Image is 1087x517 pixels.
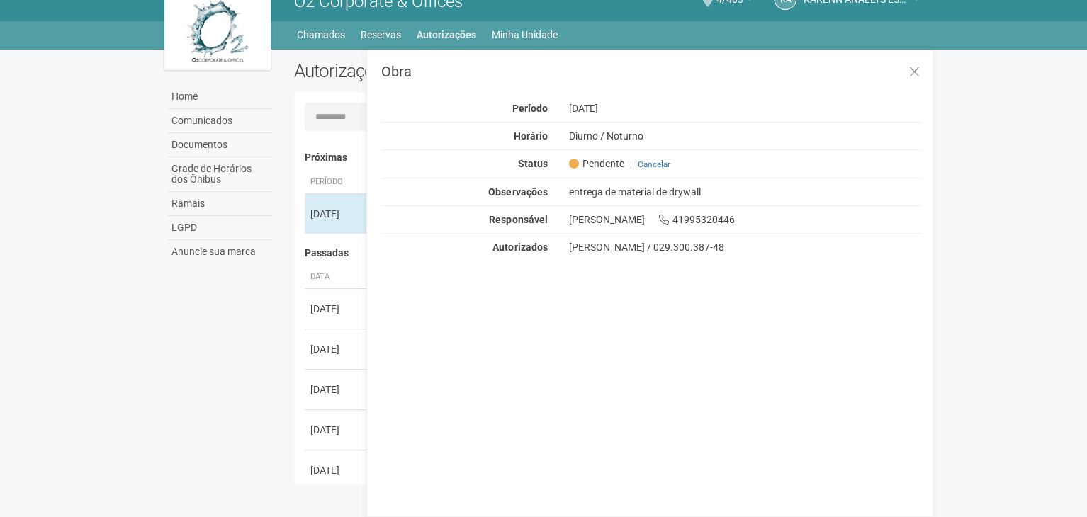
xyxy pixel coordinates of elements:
[558,213,933,226] div: [PERSON_NAME] 41995320446
[168,157,273,192] a: Grade de Horários dos Ônibus
[310,423,363,437] div: [DATE]
[305,152,912,163] h4: Próximas
[168,192,273,216] a: Ramais
[568,157,624,170] span: Pendente
[361,25,401,45] a: Reservas
[492,242,547,253] strong: Autorizados
[168,85,273,109] a: Home
[488,186,547,198] strong: Observações
[629,159,631,169] span: |
[168,240,273,263] a: Anuncie sua marca
[297,25,345,45] a: Chamados
[417,25,476,45] a: Autorizações
[310,302,363,316] div: [DATE]
[512,103,547,114] strong: Período
[305,171,368,194] th: Período
[305,248,912,258] h4: Passadas
[168,109,273,133] a: Comunicados
[637,159,670,169] a: Cancelar
[517,158,547,169] strong: Status
[305,266,368,289] th: Data
[310,342,363,356] div: [DATE]
[168,216,273,240] a: LGPD
[310,463,363,477] div: [DATE]
[513,130,547,142] strong: Horário
[310,382,363,397] div: [DATE]
[558,186,933,198] div: entrega de material de drywall
[381,64,922,79] h3: Obra
[310,207,363,221] div: [DATE]
[489,214,547,225] strong: Responsável
[568,241,922,254] div: [PERSON_NAME] / 029.300.387-48
[168,133,273,157] a: Documentos
[558,130,933,142] div: Diurno / Noturno
[492,25,558,45] a: Minha Unidade
[558,102,933,115] div: [DATE]
[294,60,597,81] h2: Autorizações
